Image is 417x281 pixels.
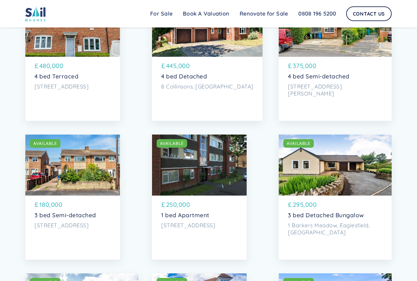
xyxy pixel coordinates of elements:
p: £ [161,61,165,71]
a: Contact Us [346,6,392,21]
div: AVAILABLE [160,140,184,146]
a: 0808 196 5200 [293,8,341,20]
p: 1 bed Apartment [161,212,238,219]
a: AVAILABLE£295,0003 bed Detached Bungalow1 Barkers Meadow, Eaglesfield, [GEOGRAPHIC_DATA] [279,135,392,260]
p: £ [34,61,39,71]
p: [STREET_ADDRESS] [34,83,111,90]
p: £ [34,200,39,210]
p: 295,000 [293,200,317,210]
p: 445,000 [166,61,190,71]
a: For Sale [145,8,178,20]
p: 4 bed Detached [161,73,253,80]
p: 3 bed Detached Bungalow [288,212,383,219]
p: 250,000 [166,200,190,210]
p: 3 bed Semi-detached [34,212,111,219]
p: [STREET_ADDRESS] [161,222,238,229]
p: 480,000 [39,61,63,71]
p: £ [288,200,292,210]
p: £ [288,61,292,71]
p: [STREET_ADDRESS] [34,222,111,229]
img: sail home logo colored [25,6,45,21]
p: 180,000 [39,200,63,210]
p: 375,000 [293,61,317,71]
div: AVAILABLE [287,140,310,146]
p: 4 bed Semi-detached [288,73,383,80]
p: 8 Collinsons, [GEOGRAPHIC_DATA] [161,83,253,90]
div: AVAILABLE [33,140,57,146]
p: 1 Barkers Meadow, Eaglesfield, [GEOGRAPHIC_DATA] [288,222,383,236]
a: AVAILABLE£250,0001 bed Apartment[STREET_ADDRESS] [152,135,247,260]
a: AVAILABLE£180,0003 bed Semi-detached[STREET_ADDRESS] [25,135,120,260]
p: £ [161,200,165,210]
p: [STREET_ADDRESS][PERSON_NAME] [288,83,383,97]
a: Renovate for Sale [234,8,293,20]
p: 4 bed Terraced [34,73,111,80]
a: Book A Valuation [178,8,234,20]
